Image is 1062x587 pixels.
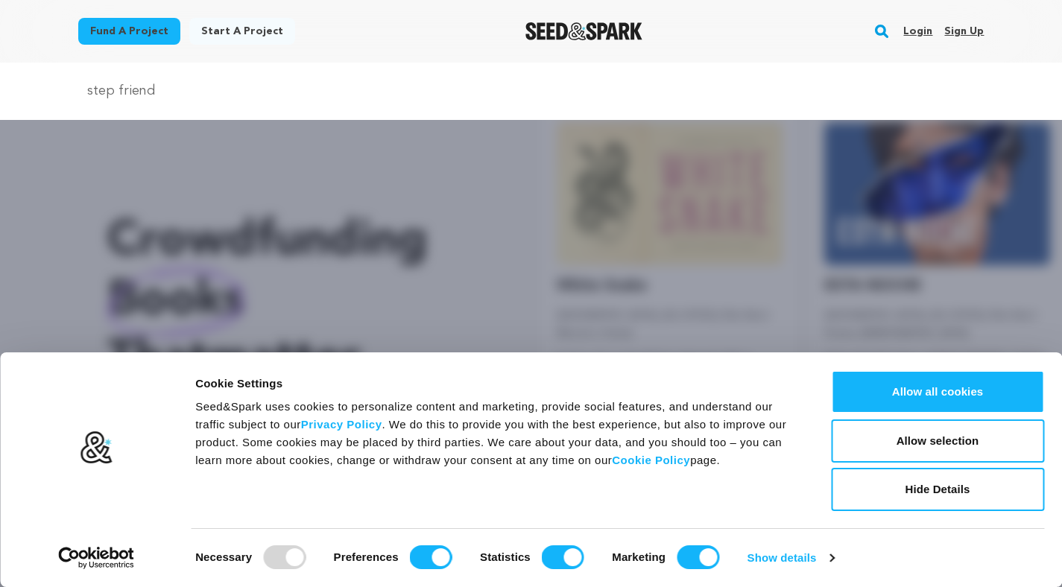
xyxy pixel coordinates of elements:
div: Seed&Spark uses cookies to personalize content and marketing, provide social features, and unders... [195,398,797,469]
strong: Marketing [612,550,666,563]
a: Usercentrics Cookiebot - opens in a new window [31,547,162,569]
a: Cookie Policy [612,454,690,466]
a: Start a project [189,18,295,45]
a: Show details [747,547,834,569]
input: Search [78,80,984,102]
a: Sign up [944,19,984,43]
button: Allow selection [831,419,1044,463]
a: Privacy Policy [301,418,382,431]
a: Seed&Spark Homepage [525,22,642,40]
a: Fund a project [78,18,180,45]
a: Login [903,19,932,43]
button: Hide Details [831,468,1044,511]
strong: Necessary [195,550,252,563]
div: Cookie Settings [195,375,797,393]
button: Allow all cookies [831,370,1044,413]
strong: Preferences [334,550,399,563]
img: Seed&Spark Logo Dark Mode [525,22,642,40]
strong: Statistics [480,550,531,563]
img: logo [80,431,113,465]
